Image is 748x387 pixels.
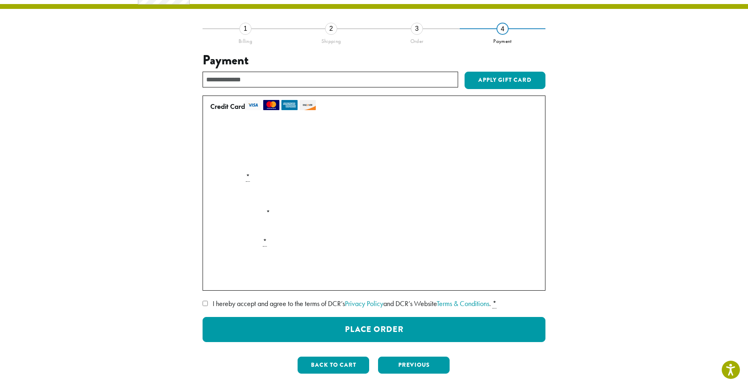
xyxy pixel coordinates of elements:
[263,100,279,110] img: mastercard
[245,100,261,110] img: visa
[345,299,383,308] a: Privacy Policy
[203,317,545,342] button: Place Order
[374,35,460,45] div: Order
[465,72,545,89] button: Apply Gift Card
[437,299,489,308] a: Terms & Conditions
[246,172,250,182] abbr: required
[210,100,535,113] label: Credit Card
[300,100,316,110] img: discover
[263,237,267,247] abbr: required
[203,35,288,45] div: Billing
[239,23,251,35] div: 1
[281,100,298,110] img: amex
[460,35,545,45] div: Payment
[325,23,337,35] div: 2
[378,357,450,374] button: Previous
[203,53,545,68] h3: Payment
[203,301,208,306] input: I hereby accept and agree to the terms of DCR’sPrivacy Policyand DCR’s WebsiteTerms & Conditions. *
[288,35,374,45] div: Shipping
[213,299,491,308] span: I hereby accept and agree to the terms of DCR’s and DCR’s Website .
[492,299,497,308] abbr: required
[411,23,423,35] div: 3
[497,23,509,35] div: 4
[298,357,369,374] button: Back to cart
